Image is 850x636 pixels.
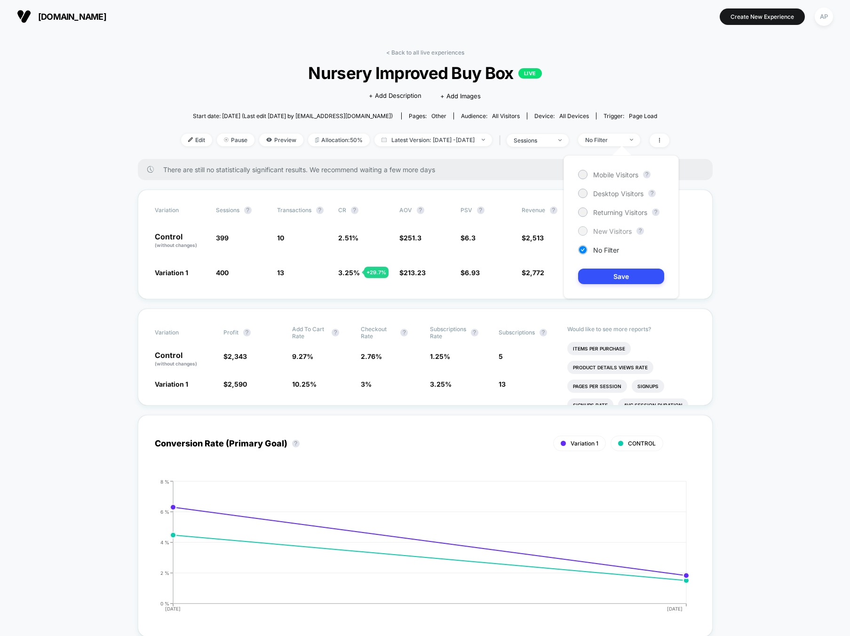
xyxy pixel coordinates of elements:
span: 10.25 % [292,380,317,388]
span: Variation 1 [155,269,188,277]
tspan: [DATE] [667,606,683,612]
p: Control [155,351,214,367]
span: Subscriptions [499,329,535,336]
img: end [482,139,485,141]
span: There are still no statistically significant results. We recommend waiting a few more days [163,166,694,174]
button: ? [652,208,659,216]
span: Nursery Improved Buy Box [205,63,644,83]
span: Page Load [629,112,657,119]
button: ? [332,329,339,336]
div: Audience: [461,112,520,119]
span: 213.23 [404,269,426,277]
img: rebalance [315,137,319,143]
span: 6.3 [465,234,476,242]
div: CONVERSION_RATE [145,479,686,620]
span: Pause [217,134,254,146]
span: Device: [527,112,596,119]
div: No Filter [585,136,623,143]
span: 2,343 [228,352,247,360]
button: ? [648,190,656,197]
button: ? [643,171,651,178]
span: Variation [155,326,207,340]
div: sessions [514,137,551,144]
li: Signups Rate [567,398,613,412]
tspan: [DATE] [166,606,181,612]
img: end [224,137,229,142]
span: 2.51 % [338,234,358,242]
span: Returning Visitors [593,208,647,216]
span: 5 [499,352,503,360]
span: Latest Version: [DATE] - [DATE] [374,134,492,146]
div: Trigger: [604,112,657,119]
img: end [630,139,633,141]
span: 399 [216,234,229,242]
span: (without changes) [155,361,197,366]
button: AP [812,7,836,26]
span: Add To Cart Rate [292,326,327,340]
span: $ [522,234,544,242]
img: end [558,139,562,141]
button: ? [636,227,644,235]
span: 251.3 [404,234,421,242]
span: Sessions [216,207,239,214]
button: Save [578,269,664,284]
button: ? [540,329,547,336]
button: ? [244,207,252,214]
li: Signups [632,380,664,393]
tspan: 6 % [160,509,169,514]
span: No Filter [593,246,619,254]
span: all devices [559,112,589,119]
p: LIVE [518,68,542,79]
tspan: 2 % [160,570,169,575]
span: 400 [216,269,229,277]
span: 2,513 [526,234,544,242]
li: Avg Session Duration [618,398,688,412]
button: ? [477,207,485,214]
span: 2.76 % [361,352,382,360]
span: $ [399,234,421,242]
span: 1.25 % [430,352,450,360]
li: Items Per Purchase [567,342,631,355]
button: ? [417,207,424,214]
span: New Visitors [593,227,632,235]
span: Profit [223,329,238,336]
img: Visually logo [17,9,31,24]
span: Mobile Visitors [593,171,638,179]
span: All Visitors [492,112,520,119]
span: Subscriptions Rate [430,326,466,340]
button: [DOMAIN_NAME] [14,9,109,24]
span: Allocation: 50% [308,134,370,146]
p: Control [155,233,207,249]
span: Transactions [277,207,311,214]
span: + Add Images [440,92,481,100]
span: 13 [499,380,506,388]
span: $ [223,380,247,388]
span: 2,590 [228,380,247,388]
span: CONTROL [628,440,656,447]
button: ? [471,329,478,336]
span: 2,772 [526,269,544,277]
span: 3.25 % [338,269,360,277]
button: ? [400,329,408,336]
span: PSV [461,207,472,214]
button: ? [292,440,300,447]
button: ? [550,207,557,214]
button: Create New Experience [720,8,805,25]
tspan: 8 % [160,478,169,484]
span: 3 % [361,380,372,388]
button: ? [316,207,324,214]
span: Desktop Visitors [593,190,643,198]
p: Would like to see more reports? [567,326,696,333]
span: 6.93 [465,269,480,277]
span: Variation 1 [155,380,188,388]
img: edit [188,137,193,142]
div: AP [815,8,833,26]
div: Pages: [409,112,446,119]
li: Pages Per Session [567,380,627,393]
tspan: 0 % [160,600,169,606]
div: + 29.7 % [364,267,389,278]
span: Preview [259,134,303,146]
span: 10 [277,234,284,242]
a: < Back to all live experiences [386,49,464,56]
span: $ [223,352,247,360]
